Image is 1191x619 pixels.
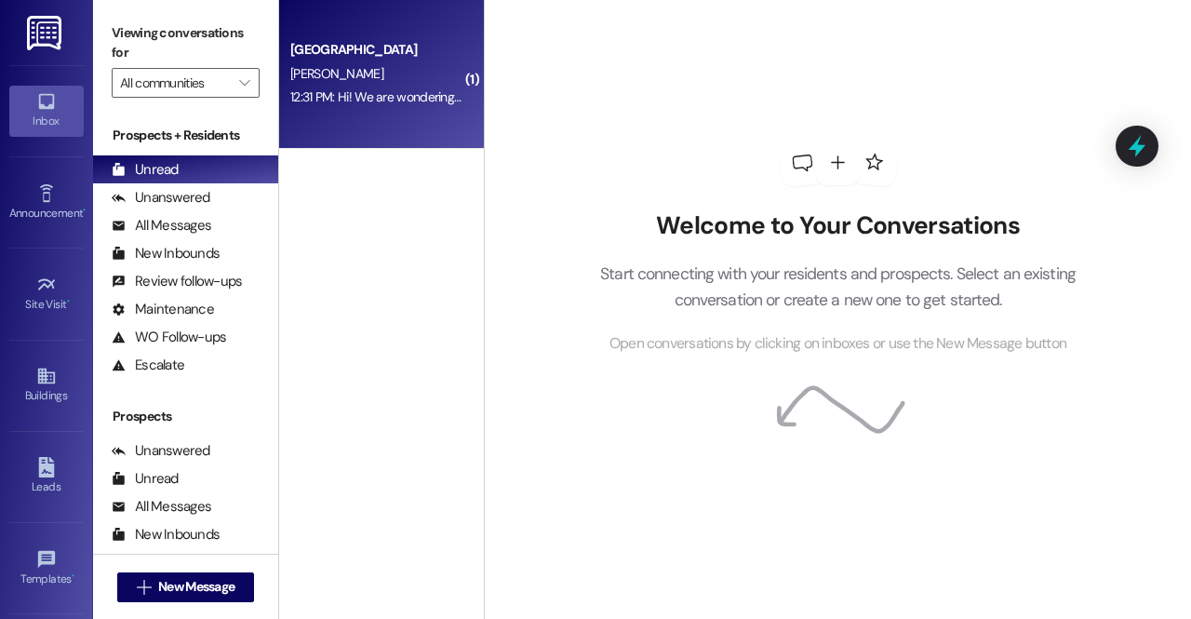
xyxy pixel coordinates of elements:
[290,40,462,60] div: [GEOGRAPHIC_DATA]
[290,65,383,82] span: [PERSON_NAME]
[93,126,278,145] div: Prospects + Residents
[572,211,1104,241] h2: Welcome to Your Conversations
[9,451,84,502] a: Leads
[112,160,179,180] div: Unread
[9,269,84,319] a: Site Visit •
[112,497,211,517] div: All Messages
[290,88,599,105] div: 12:31 PM: Hi! We are wondering if you provide bed raisers?
[112,525,220,545] div: New Inbounds
[27,16,65,50] img: ResiDesk Logo
[572,261,1104,314] p: Start connecting with your residents and prospects. Select an existing conversation or create a n...
[9,360,84,410] a: Buildings
[83,204,86,217] span: •
[112,19,260,68] label: Viewing conversations for
[112,300,214,319] div: Maintenance
[112,356,184,375] div: Escalate
[112,216,211,235] div: All Messages
[609,332,1066,356] span: Open conversations by clicking on inboxes or use the New Message button
[158,577,234,597] span: New Message
[112,272,242,291] div: Review follow-ups
[117,572,255,602] button: New Message
[137,580,151,595] i: 
[9,86,84,136] a: Inbox
[93,407,278,426] div: Prospects
[9,544,84,594] a: Templates •
[112,328,226,347] div: WO Follow-ups
[239,75,249,90] i: 
[120,68,230,98] input: All communities
[72,570,74,583] span: •
[112,188,210,208] div: Unanswered
[112,469,179,489] div: Unread
[112,441,210,461] div: Unanswered
[67,295,70,308] span: •
[112,244,220,263] div: New Inbounds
